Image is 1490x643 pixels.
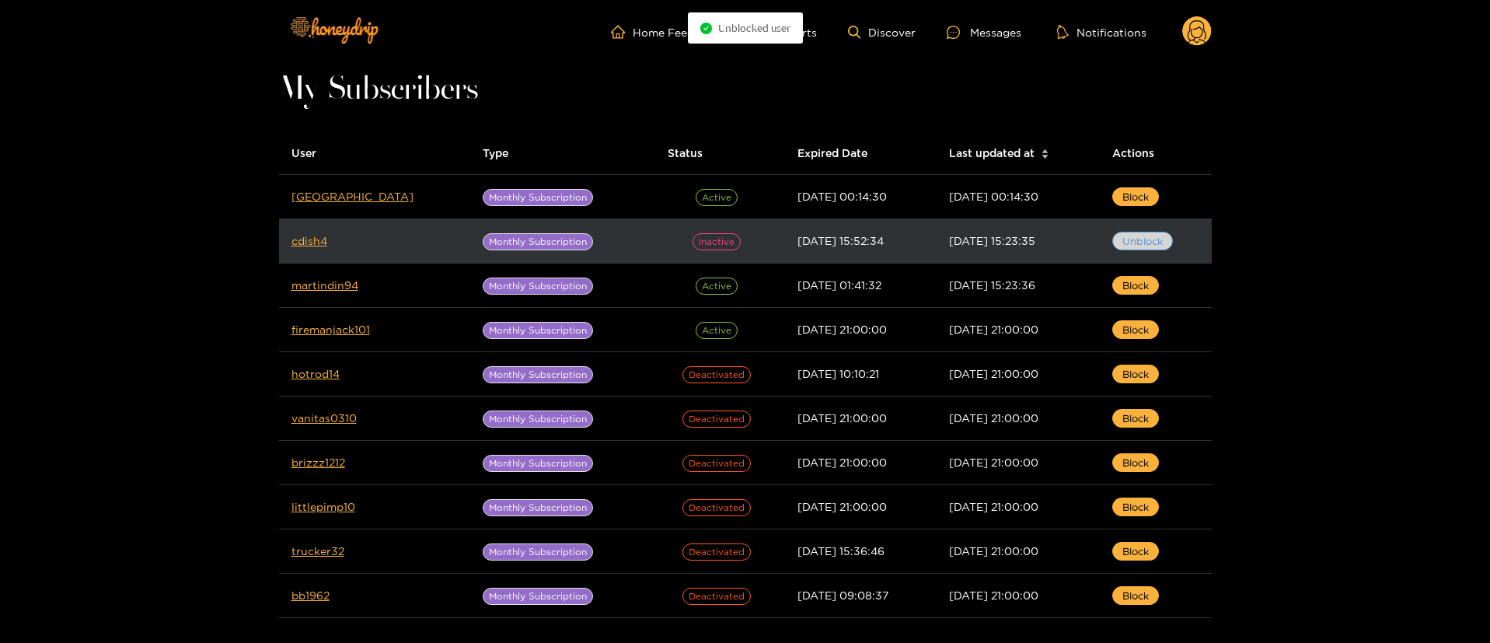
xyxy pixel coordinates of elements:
span: [DATE] 21:00:00 [797,456,887,468]
span: Active [696,322,738,339]
a: firemanjack101 [291,323,370,335]
span: Block [1122,455,1149,470]
span: [DATE] 21:00:00 [949,501,1038,512]
span: [DATE] 21:00:00 [949,368,1038,379]
span: Block [1122,411,1149,426]
button: Block [1112,586,1159,605]
span: Unblocked user [718,22,790,34]
button: Block [1112,320,1159,339]
button: Block [1112,498,1159,516]
span: [DATE] 09:08:37 [797,589,888,601]
th: Actions [1100,132,1212,175]
span: [DATE] 21:00:00 [797,412,887,424]
span: Block [1122,588,1149,603]
span: Deactivated [682,543,751,561]
button: Block [1112,453,1159,472]
th: Status [655,132,785,175]
span: Monthly Subscription [483,233,593,250]
span: Deactivated [682,455,751,472]
a: hotrod14 [291,368,340,379]
span: Deactivated [682,366,751,383]
span: [DATE] 01:41:32 [797,279,881,291]
span: Deactivated [682,411,751,428]
span: [DATE] 21:00:00 [949,456,1038,468]
span: check-circle [700,23,712,34]
th: Type [470,132,655,175]
a: littlepimp10 [291,501,355,512]
a: vanitas0310 [291,412,357,424]
span: [DATE] 00:14:30 [949,190,1038,202]
span: Monthly Subscription [483,322,593,339]
span: Monthly Subscription [483,411,593,428]
span: Last updated at [949,145,1035,162]
span: Monthly Subscription [483,366,593,383]
span: [DATE] 00:14:30 [797,190,887,202]
span: [DATE] 21:00:00 [797,323,887,335]
th: Expired Date [785,132,937,175]
button: Notifications [1052,24,1151,40]
span: [DATE] 15:36:46 [797,545,885,557]
button: Block [1112,276,1159,295]
span: [DATE] 21:00:00 [949,589,1038,601]
span: Block [1122,322,1149,337]
button: Unblock [1112,232,1173,250]
span: Active [696,278,738,295]
span: Monthly Subscription [483,455,593,472]
span: Monthly Subscription [483,543,593,561]
span: [DATE] 21:00:00 [949,545,1038,557]
a: Home Feed [611,25,694,39]
button: Block [1112,542,1159,561]
a: cdish4 [291,235,327,246]
span: [DATE] 15:23:36 [949,279,1035,291]
span: Block [1122,278,1149,293]
a: brizzz1212 [291,456,345,468]
span: caret-down [1041,152,1049,161]
span: Block [1122,499,1149,515]
span: Monthly Subscription [483,189,593,206]
span: Monthly Subscription [483,278,593,295]
th: User [279,132,471,175]
span: Deactivated [682,588,751,605]
span: [DATE] 21:00:00 [949,323,1038,335]
span: [DATE] 21:00:00 [949,412,1038,424]
span: [DATE] 10:10:21 [797,368,879,379]
span: caret-up [1041,147,1049,156]
a: martindin94 [291,279,358,291]
span: Block [1122,189,1149,204]
h1: My Subscribers [279,79,1212,101]
span: Block [1122,366,1149,382]
span: home [611,25,633,39]
span: [DATE] 15:52:34 [797,235,884,246]
button: Block [1112,187,1159,206]
span: inactive [693,233,741,250]
div: Messages [947,23,1021,41]
a: trucker32 [291,545,344,557]
span: Monthly Subscription [483,588,593,605]
button: Block [1112,365,1159,383]
button: Block [1112,409,1159,428]
a: bb1962 [291,589,330,601]
span: Unblock [1122,233,1163,249]
span: Monthly Subscription [483,499,593,516]
span: Deactivated [682,499,751,516]
span: [DATE] 21:00:00 [797,501,887,512]
span: Active [696,189,738,206]
span: [DATE] 15:23:35 [949,235,1035,246]
a: Discover [848,26,916,39]
a: [GEOGRAPHIC_DATA] [291,190,414,202]
span: Block [1122,543,1149,559]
